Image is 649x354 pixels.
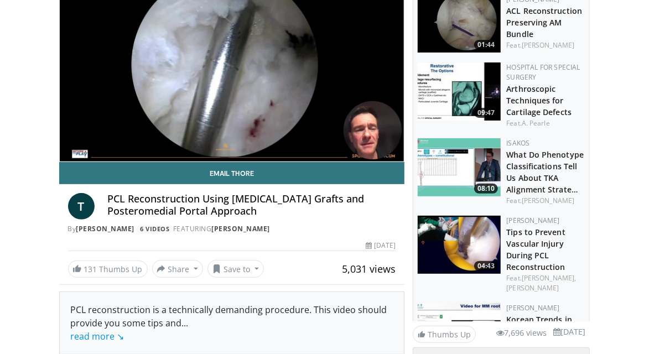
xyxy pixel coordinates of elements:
a: Thumbs Up [413,326,476,343]
a: [PERSON_NAME] [506,303,559,313]
a: ACL Reconstruction Preserving AM Bundle [506,6,582,39]
a: [PERSON_NAME], [522,273,576,283]
li: 7,696 views [496,327,547,339]
a: read more ↘ [71,330,124,342]
a: Arthroscopic Techniques for Cartilage Defects [506,84,572,117]
button: Share [152,260,204,278]
div: [DATE] [366,241,396,251]
span: 08:10 [474,184,498,194]
a: [PERSON_NAME] [522,40,574,50]
span: 09:47 [474,108,498,118]
span: ... [71,317,189,342]
a: 08:10 [418,138,501,196]
div: Feat. [506,118,585,128]
a: [PERSON_NAME] [211,224,270,233]
a: T [68,193,95,220]
li: [DATE] [553,326,585,338]
div: Feat. [506,273,585,293]
h4: PCL Reconstruction Using [MEDICAL_DATA] Grafts and Posteromedial Portal Approach [108,193,396,217]
a: 09:47 [418,63,501,121]
span: 131 [84,264,97,274]
div: PCL reconstruction is a technically demanding procedure. This video should provide you some tips and [71,303,393,343]
a: [PERSON_NAME] [506,283,559,293]
div: By FEATURING [68,224,396,234]
span: 5,031 views [342,262,396,275]
img: e219f541-b456-4cbc-ade1-aa0b59c67291.150x105_q85_crop-smart_upscale.jpg [418,63,501,121]
a: [PERSON_NAME] [76,224,135,233]
span: 01:44 [474,40,498,50]
a: A. Pearle [522,118,550,128]
a: What Do Phenotype Classifications Tell Us About TKA Alignment Strate… [506,149,584,195]
span: 04:43 [474,261,498,271]
a: 04:43 [418,216,501,274]
a: 131 Thumbs Up [68,261,148,278]
button: Save to [207,260,264,278]
img: 03ba07b3-c3bf-45ca-b578-43863bbc294b.150x105_q85_crop-smart_upscale.jpg [418,216,501,274]
div: Feat. [506,40,585,50]
a: Email Thore [59,162,405,184]
div: Feat. [506,196,585,206]
img: 5b6cf72d-b1b3-4a5e-b48f-095f98c65f63.150x105_q85_crop-smart_upscale.jpg [418,138,501,196]
a: [PERSON_NAME] [522,196,574,205]
a: [PERSON_NAME] [506,216,559,225]
a: 6 Videos [137,225,173,234]
a: Tips to Prevent Vascular Injury During PCL Reconstruction [506,227,565,272]
a: ISAKOS [506,138,529,148]
a: Hospital for Special Surgery [506,63,580,82]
